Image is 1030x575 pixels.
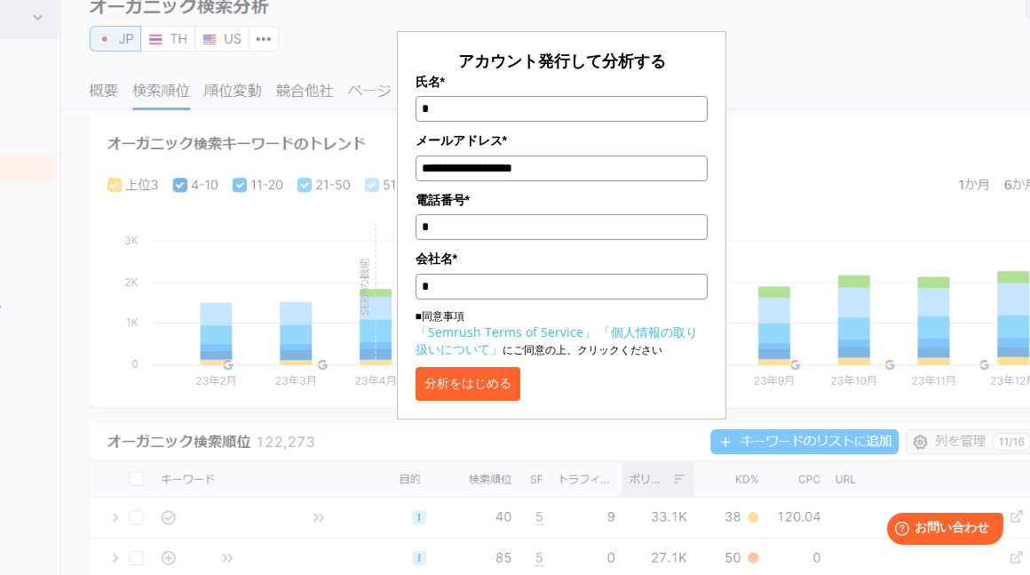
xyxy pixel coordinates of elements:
[416,367,520,401] button: 分析をはじめる
[416,131,709,150] label: メールアドレス*
[872,506,1010,555] iframe: Help widget launcher
[416,308,709,358] p: ■同意事項 にご同意の上、クリックください
[458,50,666,71] span: アカウント発行して分析する
[416,323,698,357] a: 「個人情報の取り扱いについて」
[416,323,596,340] a: 「Semrush Terms of Service」
[416,190,709,210] label: 電話番号*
